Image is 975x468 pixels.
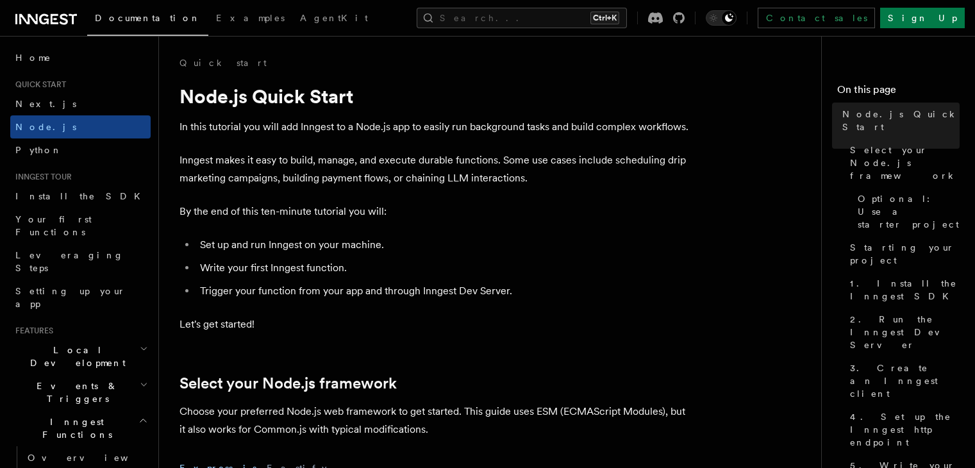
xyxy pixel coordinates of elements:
button: Local Development [10,338,151,374]
span: Leveraging Steps [15,250,124,273]
a: 1. Install the Inngest SDK [845,272,960,308]
a: Documentation [87,4,208,36]
p: Inngest makes it easy to build, manage, and execute durable functions. Some use cases include sch... [179,151,692,187]
span: AgentKit [300,13,368,23]
button: Inngest Functions [10,410,151,446]
span: Node.js Quick Start [842,108,960,133]
span: Optional: Use a starter project [858,192,960,231]
span: Node.js [15,122,76,132]
span: Inngest Functions [10,415,138,441]
a: Examples [208,4,292,35]
p: Let's get started! [179,315,692,333]
a: Install the SDK [10,185,151,208]
button: Events & Triggers [10,374,151,410]
a: Python [10,138,151,162]
a: Your first Functions [10,208,151,244]
a: Optional: Use a starter project [853,187,960,236]
span: Documentation [95,13,201,23]
li: Set up and run Inngest on your machine. [196,236,692,254]
a: Sign Up [880,8,965,28]
span: Examples [216,13,285,23]
a: 4. Set up the Inngest http endpoint [845,405,960,454]
a: Select your Node.js framework [179,374,397,392]
span: Quick start [10,79,66,90]
a: Leveraging Steps [10,244,151,280]
span: Starting your project [850,241,960,267]
a: Next.js [10,92,151,115]
a: Starting your project [845,236,960,272]
a: 2. Run the Inngest Dev Server [845,308,960,356]
span: Local Development [10,344,140,369]
a: Contact sales [758,8,875,28]
p: In this tutorial you will add Inngest to a Node.js app to easily run background tasks and build c... [179,118,692,136]
span: Python [15,145,62,155]
a: Node.js Quick Start [837,103,960,138]
span: 3. Create an Inngest client [850,362,960,400]
button: Search...Ctrl+K [417,8,627,28]
p: By the end of this ten-minute tutorial you will: [179,203,692,221]
a: Node.js [10,115,151,138]
a: AgentKit [292,4,376,35]
a: Select your Node.js framework [845,138,960,187]
a: Quick start [179,56,267,69]
p: Choose your preferred Node.js web framework to get started. This guide uses ESM (ECMAScript Modul... [179,403,692,439]
a: Setting up your app [10,280,151,315]
kbd: Ctrl+K [590,12,619,24]
li: Write your first Inngest function. [196,259,692,277]
span: Select your Node.js framework [850,144,960,182]
span: Features [10,326,53,336]
span: Inngest tour [10,172,72,182]
h4: On this page [837,82,960,103]
span: Overview [28,453,160,463]
span: Install the SDK [15,191,148,201]
span: 1. Install the Inngest SDK [850,277,960,303]
a: 3. Create an Inngest client [845,356,960,405]
a: Home [10,46,151,69]
li: Trigger your function from your app and through Inngest Dev Server. [196,282,692,300]
span: Next.js [15,99,76,109]
span: 4. Set up the Inngest http endpoint [850,410,960,449]
span: 2. Run the Inngest Dev Server [850,313,960,351]
span: Setting up your app [15,286,126,309]
button: Toggle dark mode [706,10,737,26]
span: Your first Functions [15,214,92,237]
h1: Node.js Quick Start [179,85,692,108]
span: Home [15,51,51,64]
span: Events & Triggers [10,380,140,405]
